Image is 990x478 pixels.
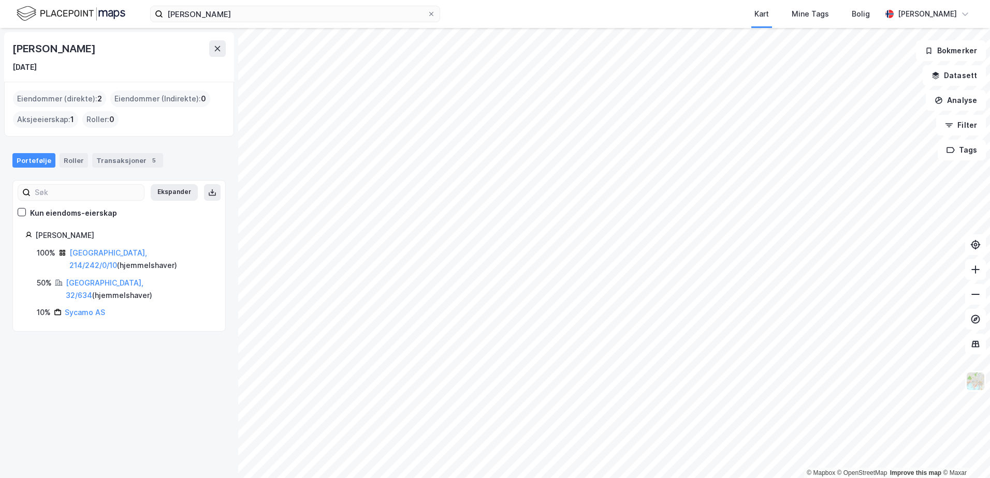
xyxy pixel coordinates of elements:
button: Bokmerker [916,40,986,61]
span: 0 [201,93,206,105]
span: 0 [109,113,114,126]
div: 100% [37,247,55,259]
div: Kun eiendoms-eierskap [30,207,117,219]
a: Improve this map [890,469,941,476]
div: Mine Tags [792,8,829,20]
div: [PERSON_NAME] [898,8,957,20]
a: [GEOGRAPHIC_DATA], 214/242/0/10 [69,248,147,270]
div: ( hjemmelshaver ) [66,277,213,302]
div: [DATE] [12,61,37,73]
a: [GEOGRAPHIC_DATA], 32/634 [66,278,143,300]
div: [PERSON_NAME] [35,229,213,242]
a: Sycamo AS [65,308,105,317]
div: ( hjemmelshaver ) [69,247,213,272]
div: Eiendommer (direkte) : [13,91,106,107]
div: Transaksjoner [92,153,163,168]
iframe: Chat Widget [938,428,990,478]
button: Analyse [926,90,986,111]
div: Bolig [852,8,870,20]
input: Søk på adresse, matrikkel, gårdeiere, leietakere eller personer [163,6,427,22]
a: Mapbox [807,469,835,476]
div: Eiendommer (Indirekte) : [110,91,210,107]
div: 50% [37,277,52,289]
div: 5 [149,155,159,166]
input: Søk [31,185,144,200]
span: 2 [97,93,102,105]
button: Tags [938,140,986,160]
div: Aksjeeierskap : [13,111,78,128]
div: [PERSON_NAME] [12,40,97,57]
a: OpenStreetMap [837,469,887,476]
img: logo.f888ab2527a4732fd821a326f86c7f29.svg [17,5,125,23]
div: Portefølje [12,153,55,168]
img: Z [966,371,985,391]
div: Kontrollprogram for chat [938,428,990,478]
div: Roller [60,153,88,168]
span: 1 [70,113,74,126]
button: Filter [936,115,986,136]
button: Datasett [923,65,986,86]
div: Kart [754,8,769,20]
div: 10% [37,306,51,319]
div: Roller : [82,111,119,128]
button: Ekspander [151,184,198,201]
